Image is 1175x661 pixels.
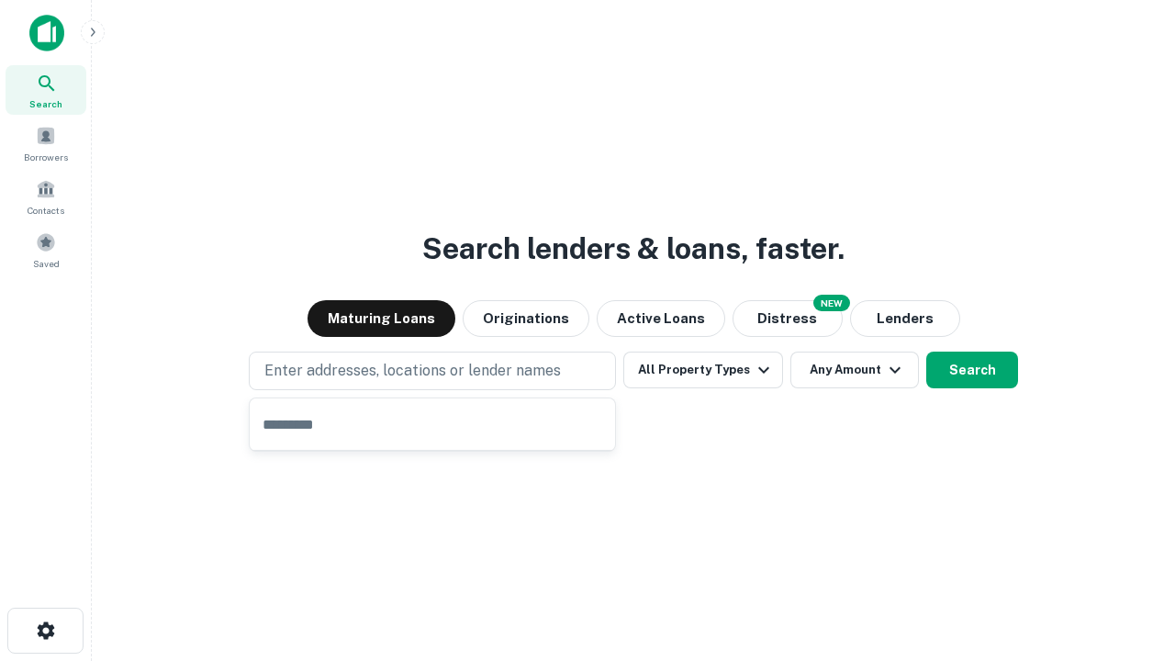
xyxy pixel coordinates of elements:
div: NEW [813,295,850,311]
button: All Property Types [623,352,783,388]
a: Saved [6,225,86,274]
button: Enter addresses, locations or lender names [249,352,616,390]
span: Saved [33,256,60,271]
button: Lenders [850,300,960,337]
button: Search distressed loans with lien and other non-mortgage details. [733,300,843,337]
button: Maturing Loans [308,300,455,337]
span: Search [29,96,62,111]
img: capitalize-icon.png [29,15,64,51]
iframe: Chat Widget [1083,514,1175,602]
span: Borrowers [24,150,68,164]
span: Contacts [28,203,64,218]
a: Contacts [6,172,86,221]
a: Search [6,65,86,115]
a: Borrowers [6,118,86,168]
p: Enter addresses, locations or lender names [264,360,561,382]
button: Search [926,352,1018,388]
h3: Search lenders & loans, faster. [422,227,845,271]
button: Active Loans [597,300,725,337]
button: Any Amount [790,352,919,388]
button: Originations [463,300,589,337]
